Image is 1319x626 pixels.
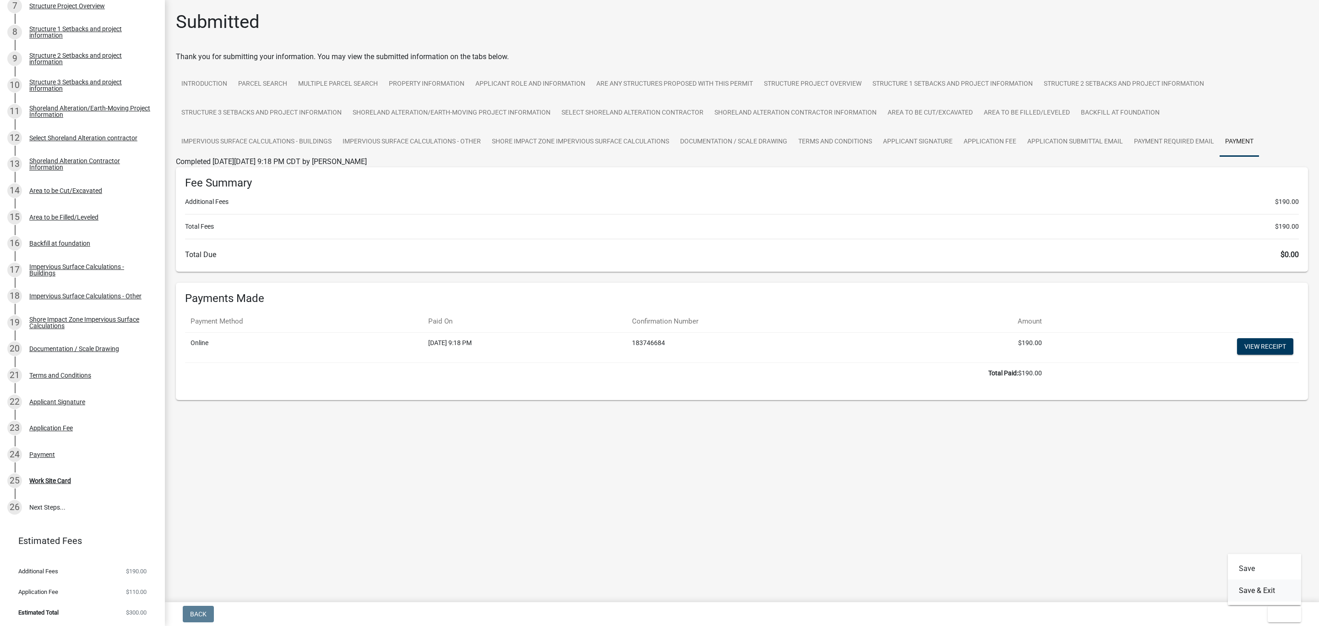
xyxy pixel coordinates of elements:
button: Exit [1268,606,1301,622]
a: Structure Project Overview [758,70,867,99]
a: Shoreland Alteration/Earth-Moving Project Information [347,99,556,128]
div: 15 [7,210,22,225]
a: Documentation / Scale Drawing [675,127,793,157]
div: Structure 3 Setbacks and project information [29,79,150,92]
div: 10 [7,78,22,93]
div: 11 [7,104,22,119]
div: 22 [7,395,22,409]
a: View receipt [1237,338,1293,355]
span: Application Fee [18,589,58,595]
a: Shoreland Alteration Contractor Information [709,99,882,128]
div: 19 [7,315,22,330]
a: Select Shoreland Alteration contractor [556,99,709,128]
li: Additional Fees [185,197,1299,207]
div: Shoreland Alteration Contractor Information [29,158,150,170]
a: Payment Required Email [1128,127,1220,157]
button: Save & Exit [1228,580,1301,602]
h6: Total Due [185,250,1299,259]
span: Exit [1275,610,1288,618]
div: 17 [7,263,22,277]
th: Payment Method [185,311,423,332]
div: Structure 1 Setbacks and project information [29,26,150,38]
th: Confirmation Number [627,311,916,332]
div: 24 [7,447,22,462]
span: Completed [DATE][DATE] 9:18 PM CDT by [PERSON_NAME] [176,157,367,166]
a: Application Fee [958,127,1022,157]
a: Payment [1220,127,1259,157]
a: Applicant Signature [878,127,958,157]
h1: Submitted [176,11,260,33]
th: Amount [916,311,1047,332]
span: Additional Fees [18,568,58,574]
a: Multiple Parcel Search [293,70,383,99]
a: Shore Impact Zone Impervious Surface Calculations [486,127,675,157]
button: Save [1228,558,1301,580]
div: Backfill at foundation [29,240,90,247]
button: Back [183,606,214,622]
a: Are any Structures Proposed with this Permit [591,70,758,99]
a: Application Submittal Email [1022,127,1128,157]
a: Backfill at foundation [1075,99,1165,128]
h6: Fee Summary [185,176,1299,190]
span: $300.00 [126,610,147,615]
div: Exit [1228,554,1301,605]
div: Area to be Filled/Leveled [29,214,98,220]
a: Structure 2 Setbacks and project information [1038,70,1210,99]
h6: Payments Made [185,292,1299,305]
div: 21 [7,368,22,383]
span: Estimated Total [18,610,59,615]
span: $0.00 [1281,250,1299,259]
th: Paid On [423,311,627,332]
td: 183746684 [627,332,916,362]
div: Terms and Conditions [29,372,91,379]
div: 23 [7,421,22,435]
div: 16 [7,236,22,251]
div: 9 [7,51,22,66]
a: Property Information [383,70,470,99]
div: Thank you for submitting your information. You may view the submitted information on the tabs below. [176,51,1308,62]
div: Area to be Cut/Excavated [29,187,102,194]
a: Area to be Cut/Excavated [882,99,978,128]
a: Estimated Fees [7,532,150,550]
div: Application Fee [29,425,73,431]
td: $190.00 [916,332,1047,362]
div: Applicant Signature [29,399,85,405]
span: $190.00 [1275,197,1299,207]
div: Select Shoreland Alteration contractor [29,135,137,141]
div: Structure Project Overview [29,3,105,9]
div: 20 [7,341,22,356]
div: 14 [7,183,22,198]
span: Back [190,610,207,618]
div: Work Site Card [29,478,71,484]
div: Shore Impact Zone Impervious Surface Calculations [29,316,150,329]
div: Documentation / Scale Drawing [29,346,119,352]
a: Impervious Surface Calculations - Other [337,127,486,157]
a: Applicant Role and Information [470,70,591,99]
td: $190.00 [185,362,1047,384]
td: Online [185,332,423,362]
a: Structure 3 Setbacks and project information [176,99,347,128]
div: Impervious Surface Calculations - Buildings [29,264,150,276]
a: Impervious Surface Calculations - Buildings [176,127,337,157]
div: 18 [7,289,22,303]
a: Area to be Filled/Leveled [978,99,1075,128]
div: 8 [7,25,22,39]
div: Shoreland Alteration/Earth-Moving Project Information [29,105,150,118]
div: Structure 2 Setbacks and project information [29,52,150,65]
a: Structure 1 Setbacks and project information [867,70,1038,99]
div: 12 [7,131,22,145]
li: Total Fees [185,222,1299,231]
div: Impervious Surface Calculations - Other [29,293,142,299]
span: $190.00 [1275,222,1299,231]
div: 13 [7,157,22,171]
span: $110.00 [126,589,147,595]
div: 26 [7,500,22,515]
div: 25 [7,473,22,488]
td: [DATE] 9:18 PM [423,332,627,362]
a: Parcel search [233,70,293,99]
div: Payment [29,451,55,458]
a: Introduction [176,70,233,99]
span: $190.00 [126,568,147,574]
a: Terms and Conditions [793,127,878,157]
b: Total Paid: [988,369,1018,377]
